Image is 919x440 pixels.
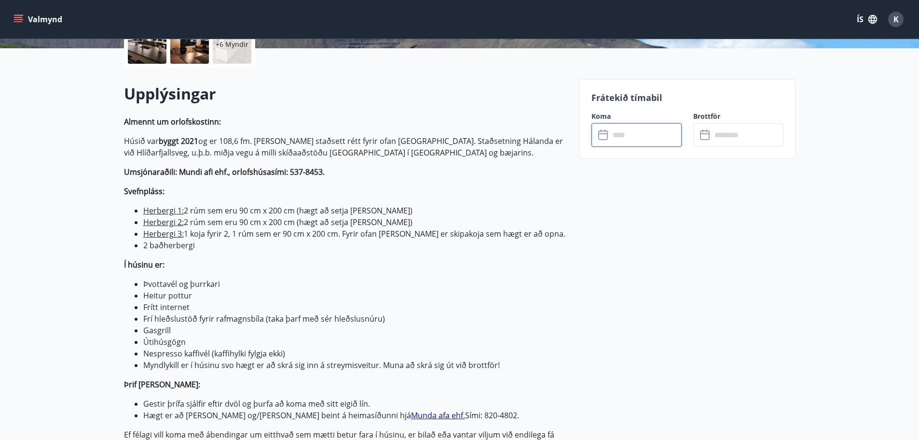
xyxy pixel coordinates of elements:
li: Gasgrill [143,325,568,336]
li: Útihúsgögn [143,336,568,348]
h2: Upplýsingar [124,83,568,104]
button: K [884,8,907,31]
strong: byggt 2021 [159,136,198,146]
li: Heitur pottur [143,290,568,301]
li: 2 rúm sem eru 90 cm x 200 cm (hægt að setja [PERSON_NAME]) [143,205,568,216]
button: menu [12,11,66,28]
strong: Þrif [PERSON_NAME]: [124,379,200,390]
li: Gestir þrífa sjálfir eftir dvöl og þurfa að koma með sitt eigið lín. [143,398,568,410]
label: Koma [591,112,682,121]
li: Nespresso kaffivél (kaffihylki fylgja ekki) [143,348,568,359]
li: Myndlykill er í húsinu svo hægt er að skrá sig inn á streymisveitur. Muna að skrá sig út við brot... [143,359,568,371]
button: ÍS [851,11,882,28]
strong: Svefnpláss: [124,186,165,197]
ins: Herbergi 2: [143,217,184,227]
p: Frátekið tímabil [591,91,783,104]
li: 2 baðherbergi [143,240,568,251]
li: Frí hleðslustöð fyrir rafmagnsbíla (taka þarf með sér hleðslusnúru) [143,313,568,325]
li: Þvottavél og þurrkari [143,278,568,290]
li: 1 koja fyrir 2, 1 rúm sem er 90 cm x 200 cm. Fyrir ofan [PERSON_NAME] er skipakoja sem hægt er að... [143,228,568,240]
ins: Herbergi 3: [143,228,184,239]
strong: Umsjónaraðili: Mundi afi ehf., orlofshúsasími: 537-8453. [124,167,325,177]
a: Munda afa ehf. [411,410,465,421]
li: 2 rúm sem eru 90 cm x 200 cm (hægt að setja [PERSON_NAME]) [143,216,568,228]
p: Húsið var og er 108,6 fm. [PERSON_NAME] staðsett rétt fyrir ofan [GEOGRAPHIC_DATA]. Staðsetning H... [124,135,568,158]
strong: Í húsinu er: [124,259,165,270]
li: Frítt internet [143,301,568,313]
label: Brottför [693,112,783,121]
ins: Herbergi 1: [143,205,184,216]
strong: Almennt um orlofskostinn: [124,116,221,127]
li: Hægt er að [PERSON_NAME] og/[PERSON_NAME] beint á heimasíðunni hjá Sími: 820-4802. [143,410,568,421]
p: +6 Myndir [216,40,248,49]
span: K [893,14,899,25]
